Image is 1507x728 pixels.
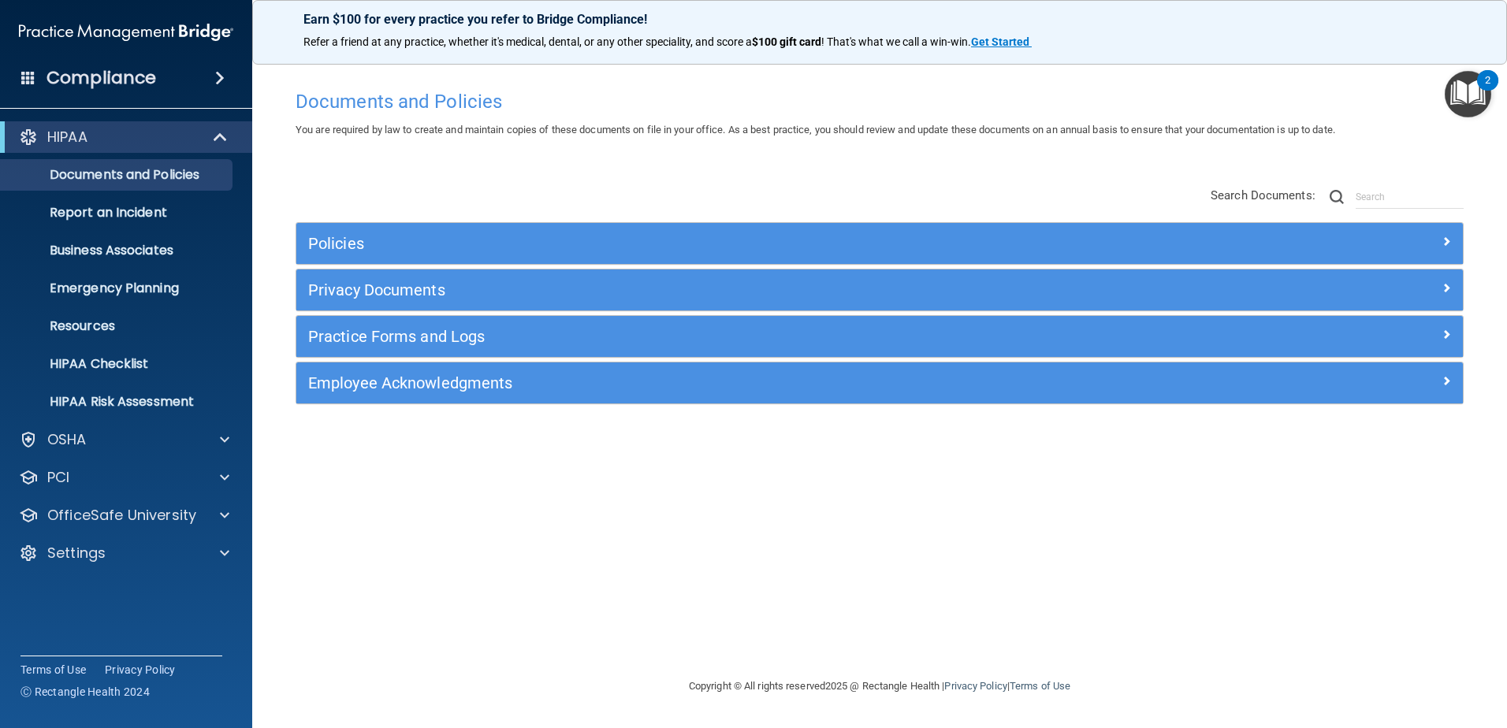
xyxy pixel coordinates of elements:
a: Practice Forms and Logs [308,324,1451,349]
img: PMB logo [19,17,233,48]
p: HIPAA Risk Assessment [10,394,225,410]
p: HIPAA [47,128,87,147]
h5: Practice Forms and Logs [308,328,1159,345]
a: OfficeSafe University [19,506,229,525]
span: You are required by law to create and maintain copies of these documents on file in your office. ... [296,124,1335,136]
p: Resources [10,318,225,334]
h4: Compliance [47,67,156,89]
h4: Documents and Policies [296,91,1464,112]
a: Terms of Use [20,662,86,678]
span: Search Documents: [1211,188,1315,202]
h5: Employee Acknowledgments [308,374,1159,392]
a: Terms of Use [1010,680,1070,692]
h5: Privacy Documents [308,281,1159,299]
input: Search [1356,185,1464,209]
a: Privacy Documents [308,277,1451,303]
a: Privacy Policy [105,662,176,678]
img: ic-search.3b580494.png [1330,190,1344,204]
button: Open Resource Center, 2 new notifications [1445,71,1491,117]
p: Emergency Planning [10,280,225,296]
a: Employee Acknowledgments [308,370,1451,396]
p: PCI [47,468,69,487]
a: HIPAA [19,128,229,147]
p: Report an Incident [10,205,225,221]
p: Earn $100 for every practice you refer to Bridge Compliance! [303,12,1456,27]
strong: Get Started [971,35,1029,48]
a: Policies [308,231,1451,256]
a: OSHA [19,430,229,449]
div: Copyright © All rights reserved 2025 @ Rectangle Health | | [592,661,1167,711]
strong: $100 gift card [752,35,821,48]
span: ! That's what we call a win-win. [821,35,971,48]
a: Privacy Policy [944,680,1007,692]
p: Settings [47,544,106,563]
h5: Policies [308,235,1159,252]
a: PCI [19,468,229,487]
p: HIPAA Checklist [10,356,225,372]
p: OfficeSafe University [47,506,196,525]
p: OSHA [47,430,87,449]
div: 2 [1485,80,1490,101]
span: Ⓒ Rectangle Health 2024 [20,684,150,700]
a: Settings [19,544,229,563]
p: Documents and Policies [10,167,225,183]
span: Refer a friend at any practice, whether it's medical, dental, or any other speciality, and score a [303,35,752,48]
a: Get Started [971,35,1032,48]
p: Business Associates [10,243,225,258]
